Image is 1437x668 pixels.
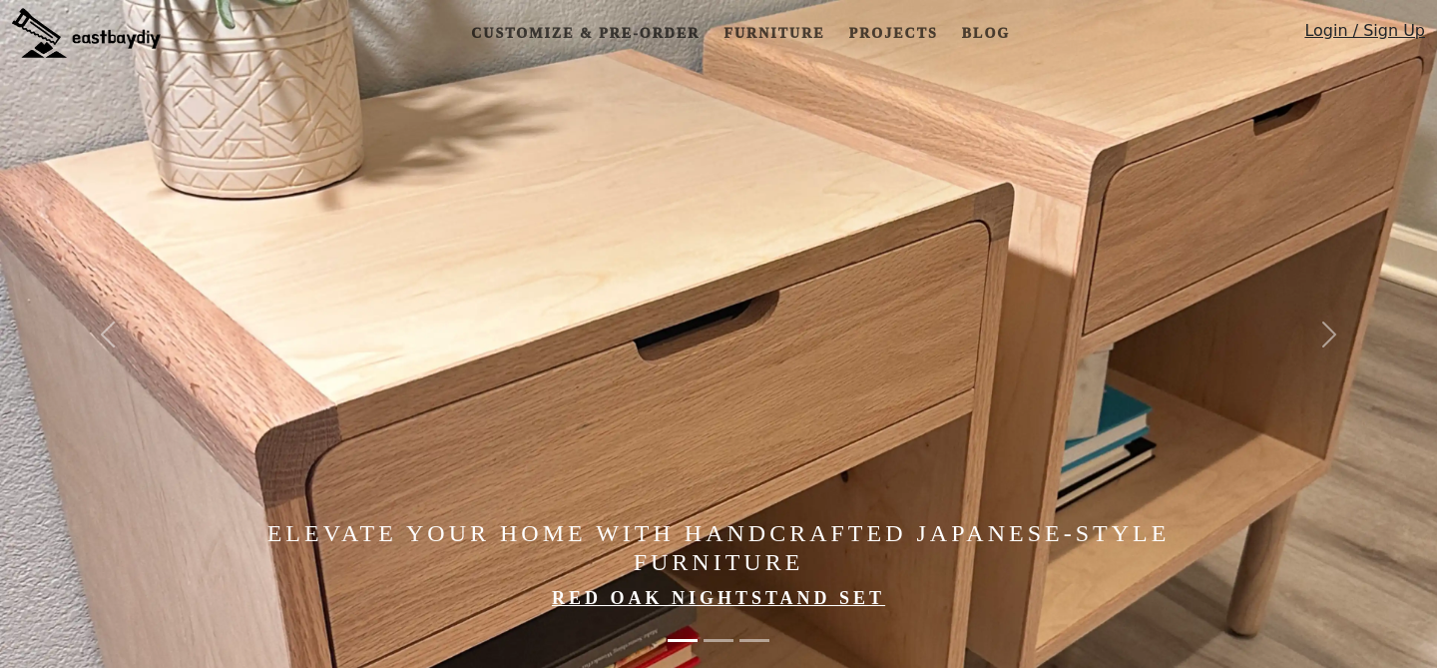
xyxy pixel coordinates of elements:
[216,519,1221,577] h4: Elevate Your Home with Handcrafted Japanese-Style Furniture
[954,15,1018,52] a: Blog
[1304,19,1425,52] a: Login / Sign Up
[668,629,698,652] button: Elevate Your Home with Handcrafted Japanese-Style Furniture
[463,15,708,52] a: Customize & Pre-order
[704,629,733,652] button: Elevate Your Home with Handcrafted Japanese-Style Furniture
[841,15,946,52] a: Projects
[716,15,832,52] a: Furniture
[739,629,769,652] button: Japanese-Style Limited Edition
[12,8,161,58] img: eastbaydiy
[552,588,885,608] a: Red Oak Nightstand Set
